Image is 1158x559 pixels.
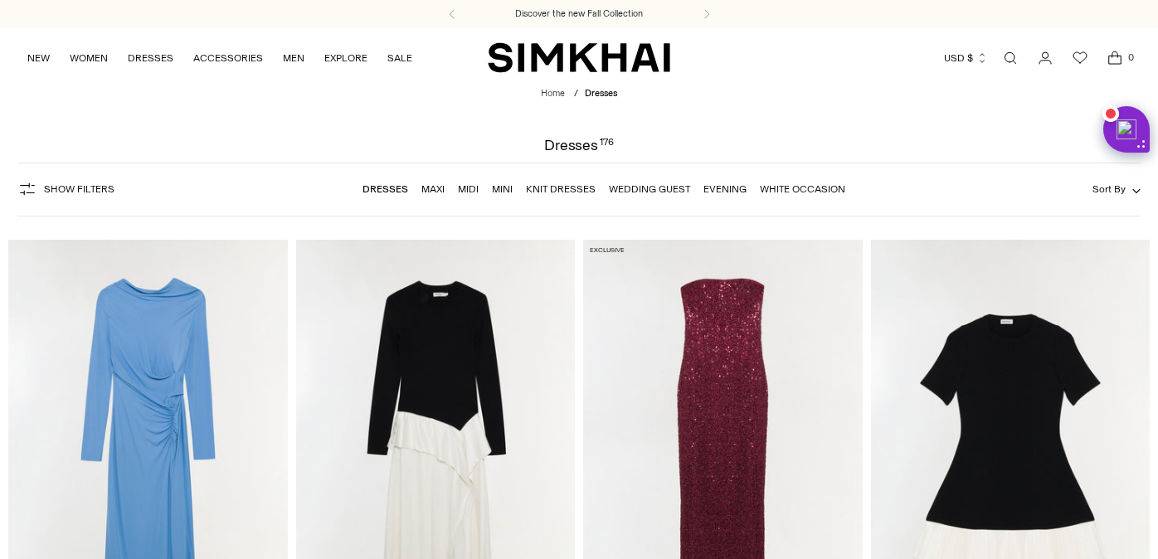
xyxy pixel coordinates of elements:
a: DRESSES [128,40,173,76]
a: SALE [387,40,412,76]
a: Dresses [362,183,408,195]
a: SIMKHAI [488,41,670,74]
span: Dresses [585,88,617,99]
a: Go to the account page [1029,41,1062,75]
a: Open cart modal [1098,41,1131,75]
a: MEN [283,40,304,76]
span: 0 [1123,50,1138,65]
span: Sort By [1092,183,1126,195]
button: Show Filters [17,176,114,202]
div: 176 [600,138,614,153]
a: Midi [458,183,479,195]
a: Knit Dresses [526,183,596,195]
nav: breadcrumbs [541,87,617,101]
a: White Occasion [760,183,845,195]
a: Mini [492,183,513,195]
a: Home [541,88,565,99]
a: NEW [27,40,50,76]
nav: Linked collections [362,172,845,207]
a: Discover the new Fall Collection [515,7,643,21]
a: Wedding Guest [609,183,690,195]
a: Wishlist [1063,41,1097,75]
h1: Dresses [544,138,614,153]
a: EXPLORE [324,40,367,76]
div: / [574,87,578,101]
a: Open search modal [994,41,1027,75]
a: ACCESSORIES [193,40,263,76]
span: Show Filters [44,183,114,195]
a: Maxi [421,183,445,195]
button: Sort By [1092,180,1141,198]
button: USD $ [944,40,988,76]
a: Evening [703,183,747,195]
a: WOMEN [70,40,108,76]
